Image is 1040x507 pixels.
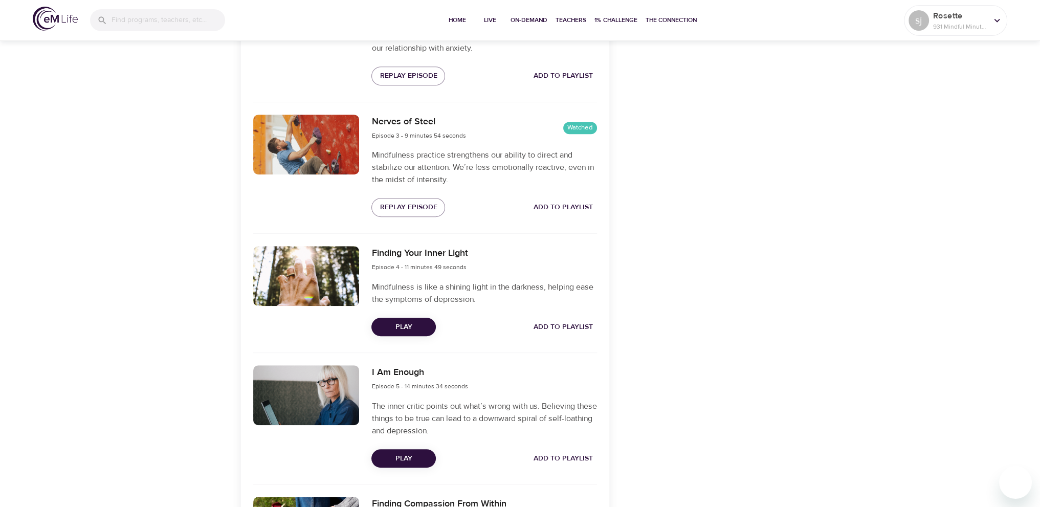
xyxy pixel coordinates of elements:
[563,123,597,133] span: Watched
[33,7,78,31] img: logo
[371,365,468,380] h6: I Am Enough
[511,15,547,26] span: On-Demand
[646,15,697,26] span: The Connection
[999,466,1032,499] iframe: Button to launch messaging window
[371,281,596,305] p: Mindfulness is like a shining light in the darkness, helping ease the symptoms of depression.
[380,452,428,465] span: Play
[556,15,586,26] span: Teachers
[534,452,593,465] span: Add to Playlist
[371,400,596,437] p: The inner critic points out what’s wrong with us. Believing these things to be true can lead to a...
[371,198,445,217] button: Replay Episode
[445,15,470,26] span: Home
[380,201,437,214] span: Replay Episode
[371,318,436,337] button: Play
[933,22,987,31] p: 931 Mindful Minutes
[371,67,445,85] button: Replay Episode
[933,10,987,22] p: Rosette
[371,131,466,140] span: Episode 3 - 9 minutes 54 seconds
[529,318,597,337] button: Add to Playlist
[380,321,428,334] span: Play
[371,115,466,129] h6: Nerves of Steel
[478,15,502,26] span: Live
[371,246,468,261] h6: Finding Your Inner Light
[371,449,436,468] button: Play
[534,70,593,82] span: Add to Playlist
[529,449,597,468] button: Add to Playlist
[534,201,593,214] span: Add to Playlist
[529,198,597,217] button: Add to Playlist
[112,9,225,31] input: Find programs, teachers, etc...
[594,15,637,26] span: 1% Challenge
[380,70,437,82] span: Replay Episode
[534,321,593,334] span: Add to Playlist
[371,382,468,390] span: Episode 5 - 14 minutes 34 seconds
[371,263,466,271] span: Episode 4 - 11 minutes 49 seconds
[529,67,597,85] button: Add to Playlist
[909,10,929,31] div: sj
[371,149,596,186] p: Mindfulness practice strengthens our ability to direct and stabilize our attention. We’re less em...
